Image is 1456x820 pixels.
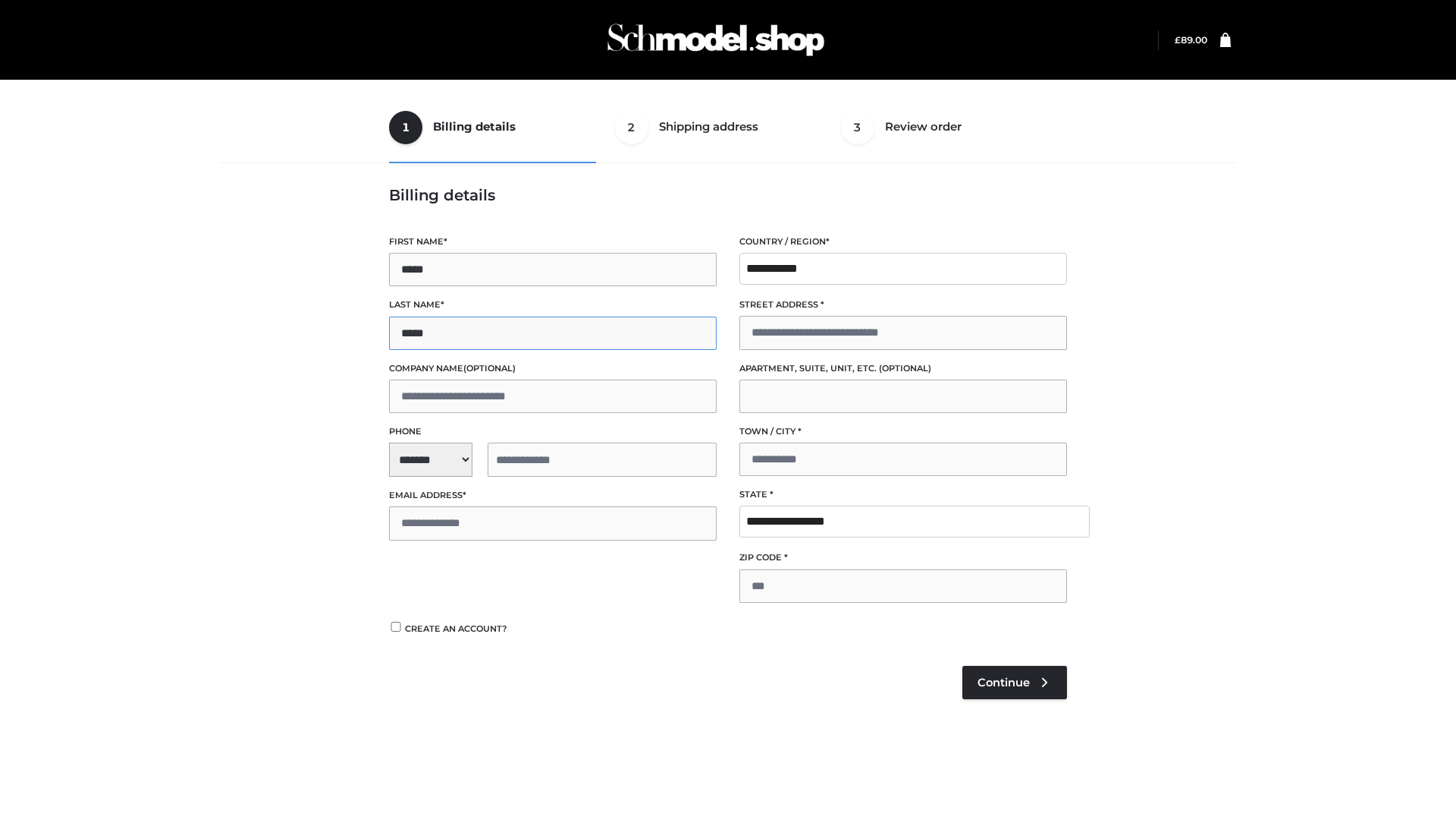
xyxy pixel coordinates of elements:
span: £ [1175,34,1181,46]
img: Schmodel Admin 964 [602,10,830,70]
label: Company name [389,361,717,376]
label: Last name [389,298,717,312]
input: Create an account? [389,622,403,632]
label: Email address [389,488,717,503]
span: Continue [977,676,1030,689]
label: First name [389,235,717,249]
label: Phone [389,424,717,439]
span: Create an account? [405,623,507,634]
span: (optional) [879,363,931,374]
bdi: 89.00 [1175,34,1207,46]
label: ZIP Code [739,550,1067,565]
label: Country / Region [739,235,1067,249]
label: State [739,487,1067,502]
label: Street address [739,298,1067,312]
label: Town / City [739,424,1067,439]
label: Apartment, suite, unit, etc. [739,361,1067,376]
a: £89.00 [1175,34,1207,46]
h3: Billing details [389,186,1067,204]
a: Continue [962,666,1067,699]
span: (optional) [463,363,516,374]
